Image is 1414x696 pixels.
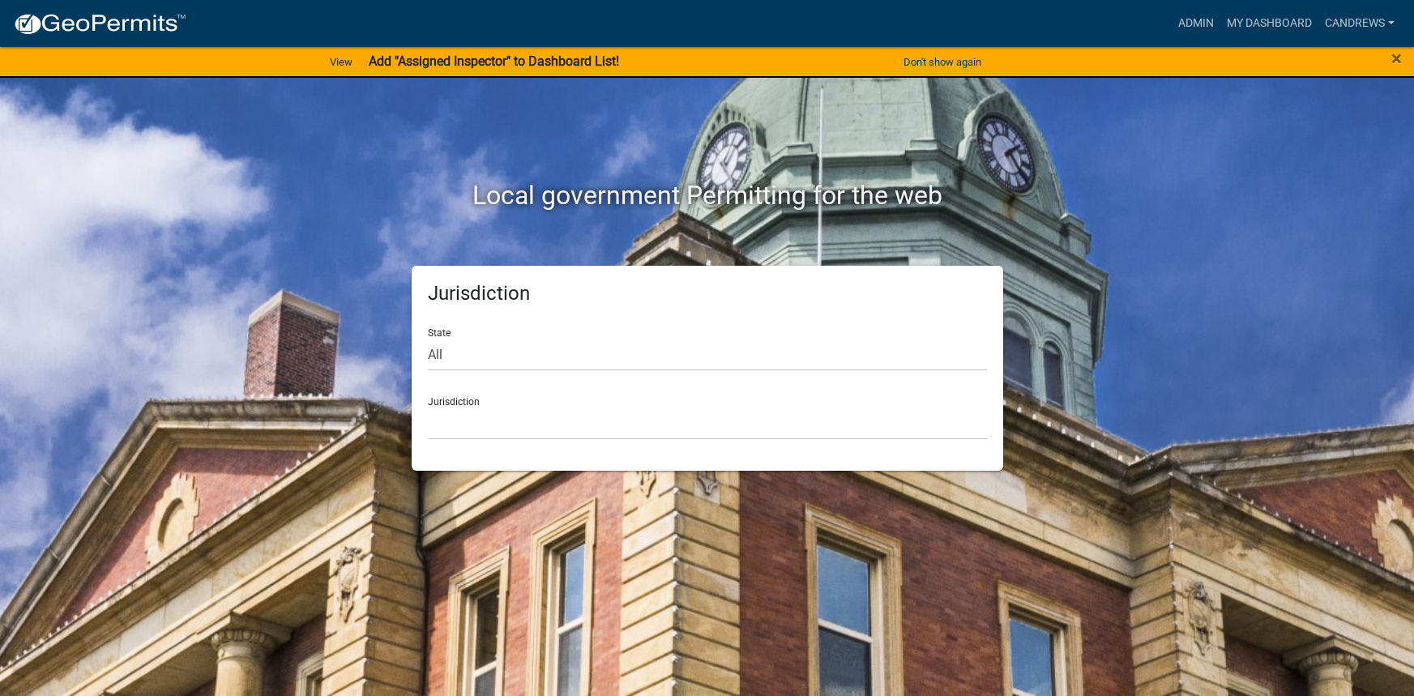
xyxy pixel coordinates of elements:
[369,53,619,69] strong: Add "Assigned Inspector" to Dashboard List!
[323,49,359,75] a: View
[1220,8,1318,39] a: My Dashboard
[428,282,987,305] h5: Jurisdiction
[1391,49,1402,68] button: Close
[897,49,988,75] button: Don't show again
[1172,8,1220,39] a: Admin
[258,180,1157,211] h2: Local government Permitting for the web
[1318,8,1401,39] a: candrews
[1391,47,1402,70] span: ×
